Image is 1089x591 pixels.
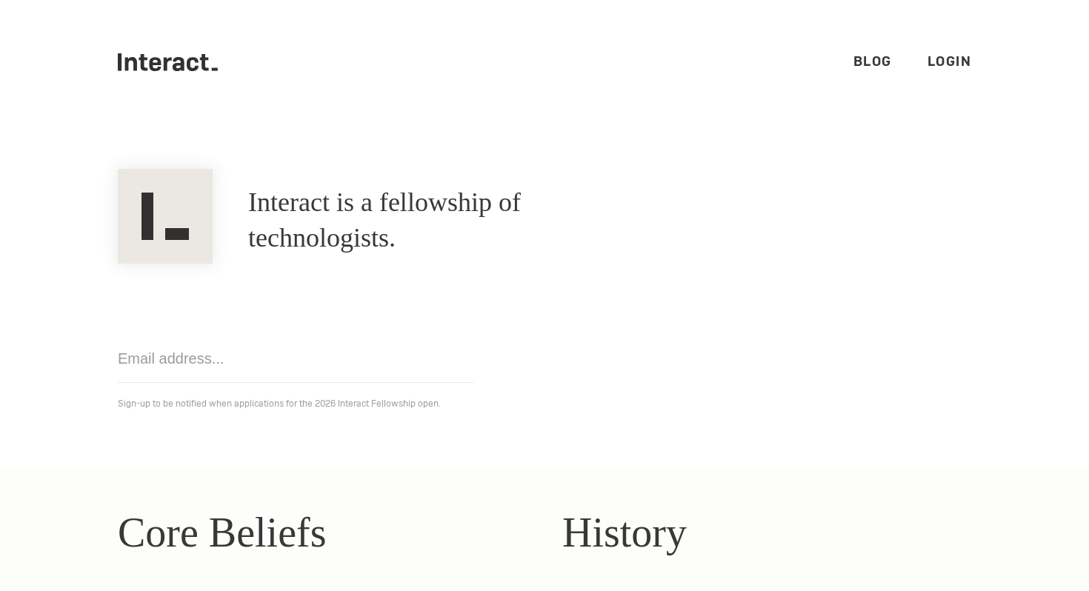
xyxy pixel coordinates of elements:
[118,395,971,413] p: Sign-up to be notified when applications for the 2026 Interact Fellowship open.
[118,335,473,383] input: Email address...
[928,53,972,70] a: Login
[118,169,213,264] img: Interact Logo
[853,53,892,70] a: Blog
[248,185,648,256] h1: Interact is a fellowship of technologists.
[562,501,971,564] h2: History
[118,501,527,564] h2: Core Beliefs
